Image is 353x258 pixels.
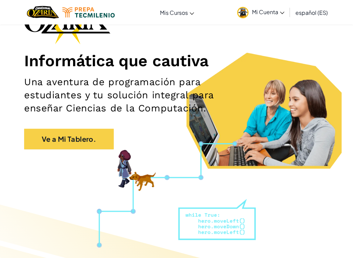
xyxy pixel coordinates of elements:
a: Ozaria by CodeCombat logo [27,5,59,19]
img: avatar [237,7,249,18]
a: Ve a Mi Tablero. [24,129,114,149]
h2: Una aventura de programación para estudiantes y tu solución integral para enseñar Ciencias de la ... [24,76,228,115]
h1: Informática que cautiva [24,51,329,70]
a: español (ES) [292,3,331,22]
img: Home [27,5,59,19]
img: Tecmilenio logo [62,7,115,18]
span: Mi Cuenta [252,8,284,16]
a: Mi Cuenta [234,1,288,23]
a: Mis Cursos [157,3,198,22]
span: español (ES) [295,9,328,16]
span: Mis Cursos [160,9,188,16]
